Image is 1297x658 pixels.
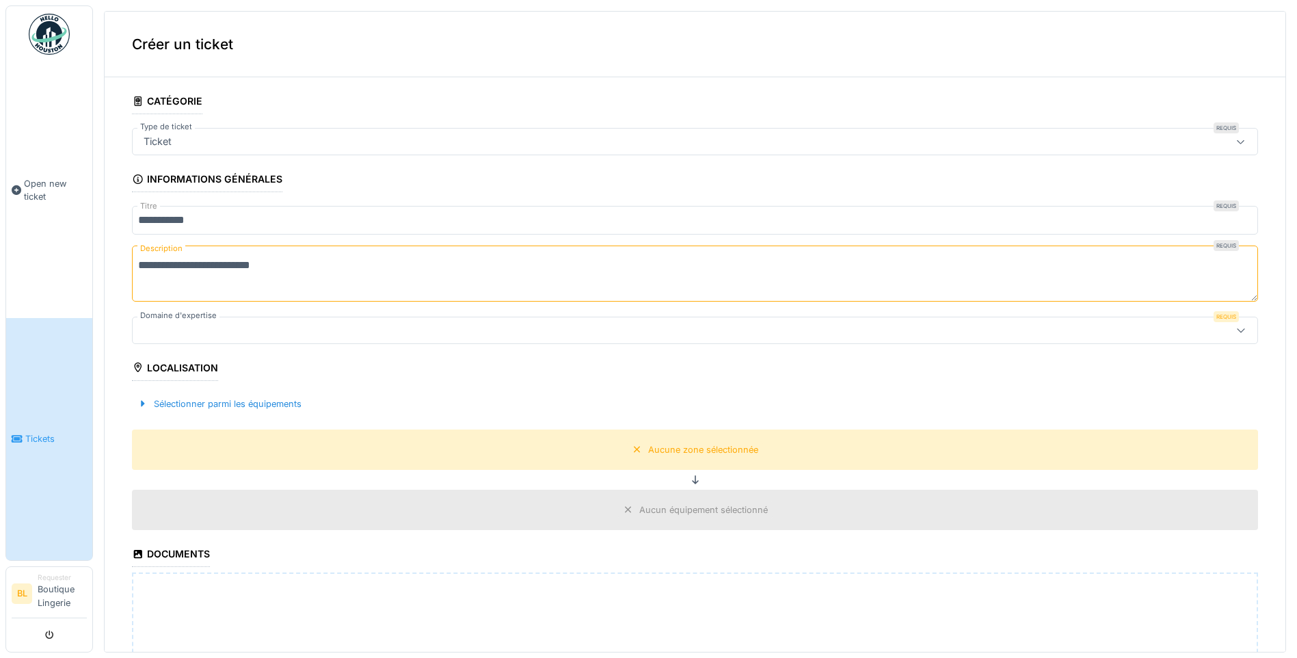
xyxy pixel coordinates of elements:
[1214,311,1239,322] div: Requis
[132,358,218,381] div: Localisation
[639,503,768,516] div: Aucun équipement sélectionné
[1214,122,1239,133] div: Requis
[25,432,87,445] span: Tickets
[138,134,177,149] div: Ticket
[38,573,87,583] div: Requester
[132,91,202,114] div: Catégorie
[137,310,219,321] label: Domaine d'expertise
[24,177,87,203] span: Open new ticket
[6,62,92,318] a: Open new ticket
[12,573,87,618] a: BL RequesterBoutique Lingerie
[137,200,160,212] label: Titre
[1214,200,1239,211] div: Requis
[6,318,92,560] a: Tickets
[105,12,1285,77] div: Créer un ticket
[12,583,32,604] li: BL
[29,14,70,55] img: Badge_color-CXgf-gQk.svg
[1214,240,1239,251] div: Requis
[132,395,307,413] div: Sélectionner parmi les équipements
[648,443,758,456] div: Aucune zone sélectionnée
[132,544,210,567] div: Documents
[38,573,87,615] li: Boutique Lingerie
[137,121,195,133] label: Type de ticket
[137,240,185,257] label: Description
[132,169,282,192] div: Informations générales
